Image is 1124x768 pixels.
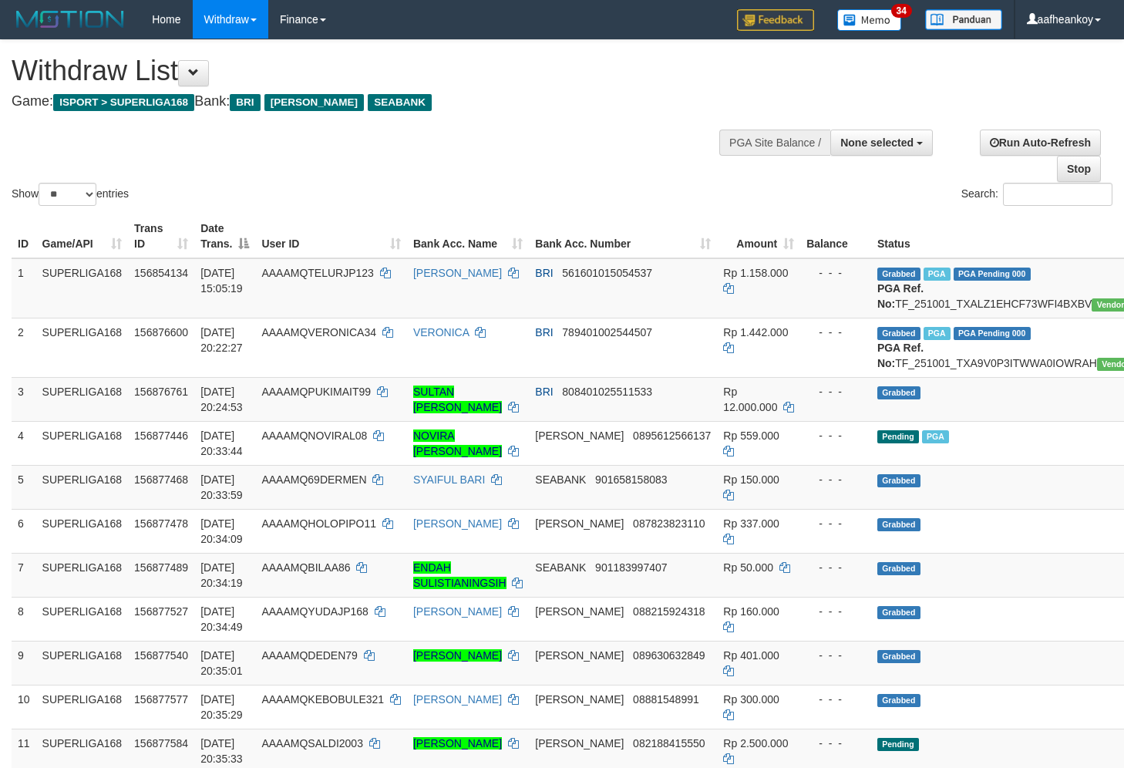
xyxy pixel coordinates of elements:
[830,130,933,156] button: None selected
[723,473,779,486] span: Rp 150.000
[806,560,865,575] div: - - -
[36,553,129,597] td: SUPERLIGA168
[36,377,129,421] td: SUPERLIGA168
[562,326,652,339] span: Copy 789401002544507 to clipboard
[877,518,920,531] span: Grabbed
[12,318,36,377] td: 2
[36,214,129,258] th: Game/API: activate to sort column ascending
[980,130,1101,156] a: Run Auto-Refresh
[261,386,371,398] span: AAAAMQPUKIMAIT99
[261,649,357,662] span: AAAAMQDEDEN79
[595,561,667,574] span: Copy 901183997407 to clipboard
[891,4,912,18] span: 34
[413,737,502,749] a: [PERSON_NAME]
[877,474,920,487] span: Grabbed
[255,214,407,258] th: User ID: activate to sort column ascending
[261,267,374,279] span: AAAAMQTELURJP123
[535,267,553,279] span: BRI
[1003,183,1112,206] input: Search:
[954,327,1031,340] span: PGA Pending
[36,641,129,685] td: SUPERLIGA168
[200,386,243,413] span: [DATE] 20:24:53
[12,509,36,553] td: 6
[134,561,188,574] span: 156877489
[39,183,96,206] select: Showentries
[877,268,920,281] span: Grabbed
[12,56,734,86] h1: Withdraw List
[723,561,773,574] span: Rp 50.000
[633,429,711,442] span: Copy 0895612566137 to clipboard
[922,430,949,443] span: Marked by aafheankoy
[134,386,188,398] span: 156876761
[200,649,243,677] span: [DATE] 20:35:01
[535,693,624,706] span: [PERSON_NAME]
[535,517,624,530] span: [PERSON_NAME]
[535,561,586,574] span: SEABANK
[562,386,652,398] span: Copy 808401025511533 to clipboard
[723,429,779,442] span: Rp 559.000
[877,650,920,663] span: Grabbed
[134,429,188,442] span: 156877446
[200,605,243,633] span: [DATE] 20:34:49
[535,429,624,442] span: [PERSON_NAME]
[12,94,734,109] h4: Game: Bank:
[719,130,830,156] div: PGA Site Balance /
[806,325,865,340] div: - - -
[264,94,364,111] span: [PERSON_NAME]
[806,265,865,281] div: - - -
[877,342,924,369] b: PGA Ref. No:
[535,737,624,749] span: [PERSON_NAME]
[128,214,194,258] th: Trans ID: activate to sort column ascending
[413,267,502,279] a: [PERSON_NAME]
[261,693,384,706] span: AAAAMQKEBOBULE321
[633,693,699,706] span: Copy 08881548991 to clipboard
[723,267,788,279] span: Rp 1.158.000
[595,473,667,486] span: Copy 901658158083 to clipboard
[633,517,705,530] span: Copy 087823823110 to clipboard
[723,517,779,530] span: Rp 337.000
[413,649,502,662] a: [PERSON_NAME]
[800,214,871,258] th: Balance
[36,597,129,641] td: SUPERLIGA168
[413,693,502,706] a: [PERSON_NAME]
[134,693,188,706] span: 156877577
[200,267,243,295] span: [DATE] 15:05:19
[12,465,36,509] td: 5
[407,214,529,258] th: Bank Acc. Name: activate to sort column ascending
[53,94,194,111] span: ISPORT > SUPERLIGA168
[723,326,788,339] span: Rp 1.442.000
[413,517,502,530] a: [PERSON_NAME]
[12,8,129,31] img: MOTION_logo.png
[134,473,188,486] span: 156877468
[723,605,779,618] span: Rp 160.000
[194,214,255,258] th: Date Trans.: activate to sort column descending
[36,685,129,729] td: SUPERLIGA168
[413,605,502,618] a: [PERSON_NAME]
[877,738,919,751] span: Pending
[723,649,779,662] span: Rp 401.000
[200,326,243,354] span: [DATE] 20:22:27
[535,326,553,339] span: BRI
[413,429,502,457] a: NOVIRA [PERSON_NAME]
[230,94,260,111] span: BRI
[806,472,865,487] div: - - -
[806,648,865,663] div: - - -
[562,267,652,279] span: Copy 561601015054537 to clipboard
[12,685,36,729] td: 10
[806,428,865,443] div: - - -
[529,214,717,258] th: Bank Acc. Number: activate to sort column ascending
[36,258,129,318] td: SUPERLIGA168
[12,214,36,258] th: ID
[924,327,951,340] span: Marked by aafsengchandara
[200,737,243,765] span: [DATE] 20:35:33
[840,136,914,149] span: None selected
[1057,156,1101,182] a: Stop
[633,737,705,749] span: Copy 082188415550 to clipboard
[413,326,469,339] a: VERONICA
[261,326,376,339] span: AAAAMQVERONICA34
[413,386,502,413] a: SULTAN [PERSON_NAME]
[954,268,1031,281] span: PGA Pending
[535,473,586,486] span: SEABANK
[925,9,1002,30] img: panduan.png
[12,258,36,318] td: 1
